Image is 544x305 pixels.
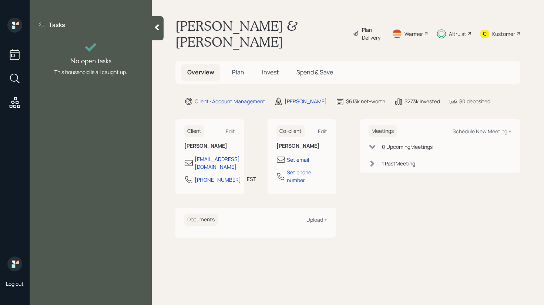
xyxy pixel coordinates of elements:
h6: Client [184,125,204,137]
div: $273k invested [404,97,440,105]
img: retirable_logo.png [7,257,22,271]
div: Kustomer [492,30,515,38]
h1: [PERSON_NAME] & [PERSON_NAME] [175,18,347,50]
div: Edit [226,128,235,135]
div: 1 Past Meeting [382,160,415,167]
div: Set phone number [287,168,327,184]
label: Tasks [49,21,65,29]
div: [PERSON_NAME] [285,97,327,105]
span: Plan [232,68,244,76]
h4: No open tasks [70,57,111,65]
div: Edit [318,128,327,135]
div: Log out [6,280,24,287]
div: Plan Delivery [362,26,383,41]
div: Warmer [404,30,423,38]
div: This household is all caught up. [54,68,127,76]
div: Client · Account Management [195,97,265,105]
div: 0 Upcoming Meeting s [382,143,433,151]
div: [PHONE_NUMBER] [195,176,241,184]
div: Schedule New Meeting + [453,128,511,135]
span: Overview [187,68,214,76]
h6: Meetings [369,125,397,137]
span: Spend & Save [296,68,333,76]
span: Invest [262,68,279,76]
div: EST [247,175,256,183]
h6: Co-client [276,125,305,137]
div: Upload + [306,216,327,223]
h6: [PERSON_NAME] [184,143,235,149]
h6: Documents [184,214,218,226]
div: Set email [287,156,309,164]
div: $0 deposited [459,97,490,105]
div: [EMAIL_ADDRESS][DOMAIN_NAME] [195,155,240,171]
div: $613k net-worth [346,97,385,105]
h6: [PERSON_NAME] [276,143,327,149]
div: Altruist [449,30,466,38]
